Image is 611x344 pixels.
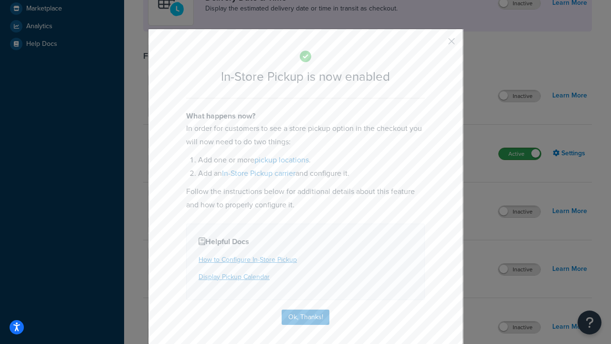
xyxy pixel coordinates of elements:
[186,122,425,149] p: In order for customers to see a store pickup option in the checkout you will now need to do two t...
[199,255,297,265] a: How to Configure In-Store Pickup
[186,70,425,84] h2: In-Store Pickup is now enabled
[186,185,425,212] p: Follow the instructions below for additional details about this feature and how to properly confi...
[198,167,425,180] li: Add an and configure it.
[254,154,309,165] a: pickup locations
[199,272,270,282] a: Display Pickup Calendar
[222,168,295,179] a: In-Store Pickup carrier
[186,110,425,122] h4: What happens now?
[282,310,329,325] button: Ok, Thanks!
[198,153,425,167] li: Add one or more .
[199,236,412,247] h4: Helpful Docs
